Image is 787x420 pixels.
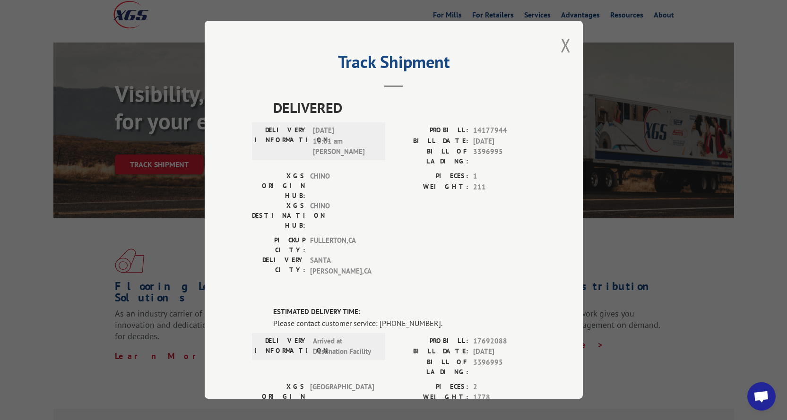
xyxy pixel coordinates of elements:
[561,33,571,58] button: Close modal
[394,136,468,147] label: BILL DATE:
[747,382,776,411] div: Open chat
[252,236,305,256] label: PICKUP CITY:
[473,171,536,182] span: 1
[273,317,536,329] div: Please contact customer service: [PHONE_NUMBER].
[394,171,468,182] label: PIECES:
[310,256,374,277] span: SANTA [PERSON_NAME] , CA
[252,55,536,73] h2: Track Shipment
[252,256,305,277] label: DELIVERY CITY:
[273,97,536,119] span: DELIVERED
[473,147,536,167] span: 3396995
[473,182,536,193] span: 211
[473,136,536,147] span: [DATE]
[310,201,374,231] span: CHINO
[394,126,468,137] label: PROBILL:
[473,357,536,377] span: 3396995
[473,347,536,358] span: [DATE]
[473,126,536,137] span: 14177944
[252,201,305,231] label: XGS DESTINATION HUB:
[255,336,308,357] label: DELIVERY INFORMATION:
[394,147,468,167] label: BILL OF LADING:
[394,182,468,193] label: WEIGHT:
[310,171,374,201] span: CHINO
[394,336,468,347] label: PROBILL:
[252,382,305,411] label: XGS ORIGIN HUB:
[473,382,536,393] span: 2
[394,357,468,377] label: BILL OF LADING:
[273,307,536,318] label: ESTIMATED DELIVERY TIME:
[394,347,468,358] label: BILL DATE:
[313,336,377,357] span: Arrived at Destination Facility
[394,382,468,393] label: PIECES:
[310,382,374,411] span: [GEOGRAPHIC_DATA]
[473,393,536,403] span: 1778
[313,126,377,158] span: [DATE] 10:01 am [PERSON_NAME]
[252,171,305,201] label: XGS ORIGIN HUB:
[255,126,308,158] label: DELIVERY INFORMATION:
[473,336,536,347] span: 17692088
[394,393,468,403] label: WEIGHT:
[310,236,374,256] span: FULLERTON , CA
